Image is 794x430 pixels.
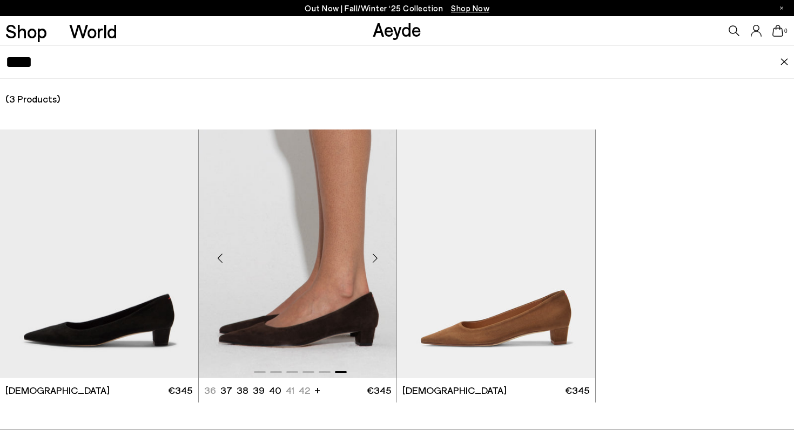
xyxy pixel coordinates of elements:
[783,28,789,34] span: 0
[204,384,307,397] ul: variant
[397,378,595,402] a: [DEMOGRAPHIC_DATA] €345
[772,25,783,37] a: 0
[253,384,265,397] li: 39
[5,22,47,40] a: Shop
[373,18,421,40] a: Aeyde
[199,129,397,378] img: Judi Suede Pointed Pumps
[204,242,237,275] div: Previous slide
[199,378,397,402] a: 36 37 38 39 40 41 42 + €345
[269,384,281,397] li: 40
[451,3,489,13] span: Navigate to /collections/new-in
[305,2,489,15] p: Out Now | Fall/Winter ‘25 Collection
[780,58,789,66] img: close.svg
[199,129,397,378] div: 6 / 6
[199,129,397,378] a: 6 / 6 1 / 6 2 / 6 3 / 6 4 / 6 5 / 6 6 / 6 1 / 6 Next slide Previous slide
[69,22,117,40] a: World
[397,129,595,378] img: Judi Suede Pointed Pumps
[359,242,391,275] div: Next slide
[367,384,391,397] span: €345
[402,384,507,397] span: [DEMOGRAPHIC_DATA]
[237,384,248,397] li: 38
[5,384,110,397] span: [DEMOGRAPHIC_DATA]
[314,383,320,397] li: +
[220,384,232,397] li: 37
[565,384,589,397] span: €345
[168,384,192,397] span: €345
